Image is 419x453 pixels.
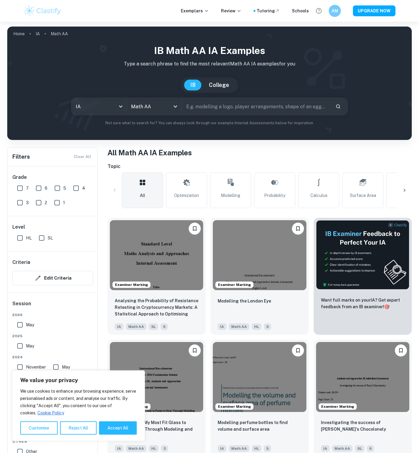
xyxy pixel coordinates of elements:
[149,445,158,452] span: HL
[264,445,271,452] span: 5
[333,101,343,112] button: Search
[292,223,304,235] button: Bookmark
[264,323,271,330] span: 5
[189,223,201,235] button: Bookmark
[384,304,389,309] span: 🎯
[115,297,198,318] p: Analysing the Probability of Resistance Retesting in Cryptocurrency Markets: A Statistical Approa...
[218,323,226,330] span: IA
[12,333,93,339] span: 2025
[221,8,241,14] p: Review
[20,421,58,435] button: Customise
[12,300,93,312] h6: Session
[218,298,271,304] p: Modelling the London Eye
[63,199,65,206] span: 1
[314,6,324,16] button: Help and Feedback
[110,220,203,290] img: Math AA IA example thumbnail: Analysing the Probability of Resistance
[20,377,137,384] p: We value your privacy
[82,185,85,192] span: 4
[12,60,407,68] p: Type a search phrase to find the most relevant Math AA IA examples for you
[36,30,40,38] a: IA
[107,163,412,170] h6: Topic
[12,223,93,231] h6: Level
[24,5,62,17] a: Clastify logo
[319,404,357,409] span: Examiner Marking
[216,404,253,409] span: Examiner Marking
[126,445,146,452] span: Math AA
[321,419,405,432] p: Investigating the success of Tony's Chocolonely
[367,445,374,452] span: 6
[292,344,304,356] button: Bookmark
[264,192,285,199] span: Probability
[12,439,93,444] span: Other
[26,199,29,206] span: 3
[221,192,240,199] span: Modelling
[62,364,70,370] span: May
[20,388,137,417] p: We use cookies to enhance your browsing experience, serve personalised ads or content, and analys...
[126,323,146,330] span: Math AA
[99,421,137,435] button: Accept All
[171,102,180,111] button: Open
[45,199,47,206] span: 2
[26,364,46,370] span: November
[107,218,206,335] a: Examiner MarkingBookmarkAnalysing the Probability of Resistance Retesting in Cryptocurrency Marke...
[12,354,93,360] span: 2024
[107,147,412,158] h1: All Math AA IA Examples
[218,419,301,432] p: Modelling perfume bottles to find volume and surface area
[26,235,32,241] span: HL
[257,8,280,14] a: Tutoring
[12,153,30,161] h6: Filters
[63,185,66,192] span: 5
[213,220,306,290] img: Math AA IA example thumbnail: Modelling the London Eye
[329,5,341,17] button: AM
[332,445,353,452] span: Math AA
[189,344,201,356] button: Bookmark
[331,8,338,14] h6: AM
[12,120,407,126] p: Not sure what to search for? You can always look through our example Internal Assessments below f...
[48,235,53,241] span: SL
[203,80,235,90] button: College
[310,192,328,199] span: Calculus
[353,5,395,16] button: UPGRADE NOW
[45,185,47,192] span: 6
[252,323,261,330] span: HL
[7,27,412,140] img: profile cover
[229,445,249,452] span: Math AA
[316,342,409,412] img: Math AA IA example thumbnail: Investigating the success of Tony's Choc
[60,421,97,435] button: Reject All
[213,342,306,412] img: Math AA IA example thumbnail: Modelling perfume bottles to find volume
[140,192,145,199] span: All
[113,282,150,287] span: Examiner Marking
[210,218,309,335] a: Examiner MarkingBookmarkModelling the London EyeIAMath AAHL5
[395,344,407,356] button: Bookmark
[292,8,309,14] a: Schools
[321,445,330,452] span: IA
[12,271,93,285] button: Edit Criteria
[26,343,34,349] span: May
[115,445,123,452] span: IA
[26,322,34,328] span: May
[115,323,123,330] span: IA
[229,323,249,330] span: Math AA
[13,30,25,38] a: Home
[115,419,198,439] p: Investigating My Most Fit Glass to Preserve Heat Through Modeling and Calculus
[216,282,253,287] span: Examiner Marking
[12,312,93,318] span: 2026
[321,297,405,310] p: Want full marks on your IA ? Get expert feedback from an IB examiner!
[12,174,93,181] h6: Grade
[174,192,199,199] span: Optimization
[12,43,407,58] h1: IB Math AA IA examples
[110,342,203,412] img: Math AA IA example thumbnail: Investigating My Most Fit Glass to Prese
[26,185,29,192] span: 7
[350,192,376,199] span: Surface Area
[72,98,126,115] div: IA
[355,445,364,452] span: SL
[184,80,202,90] button: IB
[12,370,145,441] div: We value your privacy
[314,218,412,335] a: ThumbnailWant full marks on yourIA? Get expert feedback from an IB examiner!
[218,445,226,452] span: IA
[252,445,261,452] span: HL
[161,445,168,452] span: 3
[12,259,30,266] h6: Criteria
